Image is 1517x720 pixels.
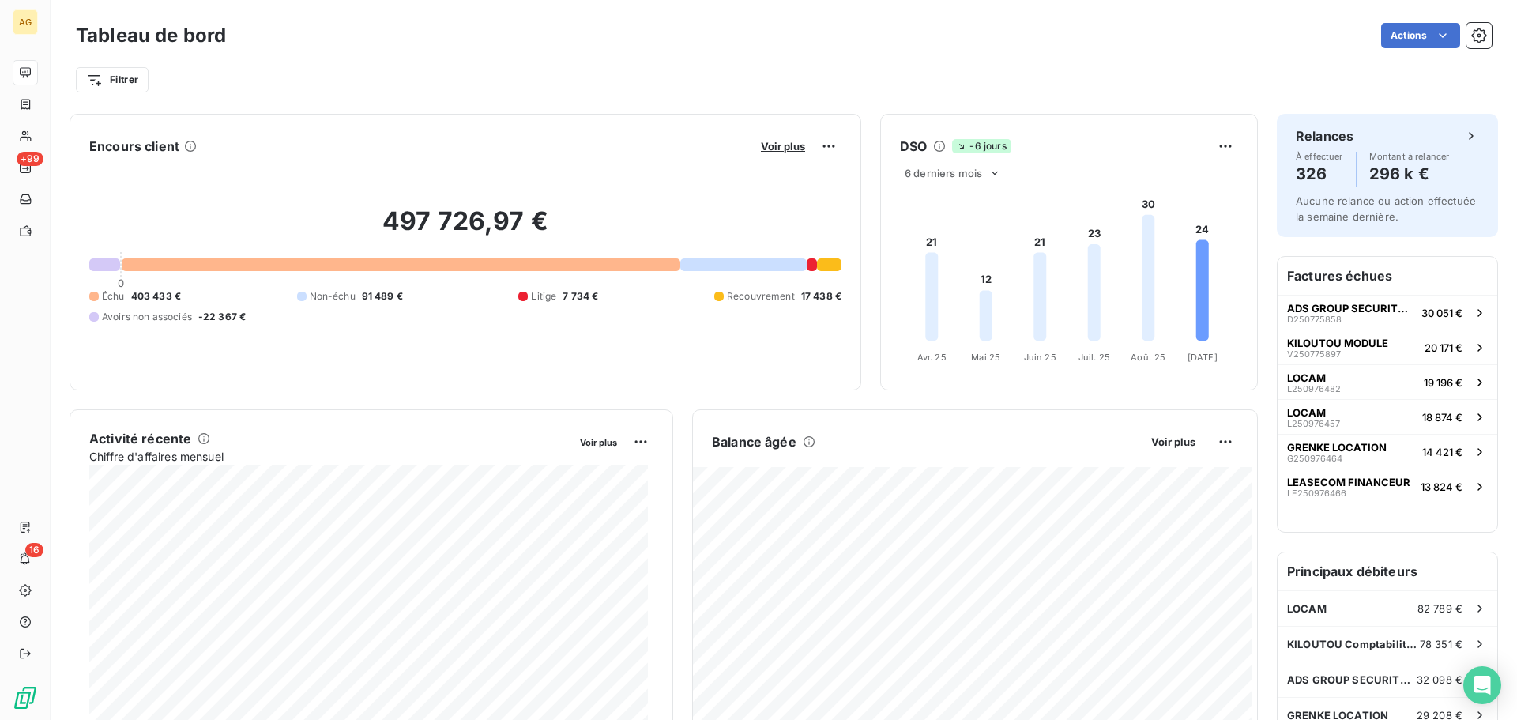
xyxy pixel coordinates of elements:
[102,310,192,324] span: Avoirs non associés
[575,435,622,449] button: Voir plus
[1278,399,1497,434] button: LOCAML25097645718 874 €
[1188,352,1218,363] tspan: [DATE]
[1421,307,1462,319] span: 30 051 €
[1278,330,1497,364] button: KILOUTOU MODULEV25077589720 171 €
[580,437,617,448] span: Voir plus
[531,289,556,303] span: Litige
[900,137,927,156] h6: DSO
[1369,161,1450,187] h4: 296 k €
[17,152,43,166] span: +99
[1296,126,1353,145] h6: Relances
[1463,666,1501,704] div: Open Intercom Messenger
[1287,476,1410,488] span: LEASECOM FINANCEUR
[971,352,1000,363] tspan: Mai 25
[1278,295,1497,330] button: ADS GROUP SECURITY G.C.D25077585830 051 €
[1296,194,1476,223] span: Aucune relance ou action effectuée la semaine dernière.
[1078,352,1110,363] tspan: Juil. 25
[1425,341,1462,354] span: 20 171 €
[1287,337,1388,349] span: KILOUTOU MODULE
[756,139,810,153] button: Voir plus
[89,448,569,465] span: Chiffre d'affaires mensuel
[1287,488,1346,498] span: LE250976466
[76,21,226,50] h3: Tableau de bord
[1424,376,1462,389] span: 19 196 €
[118,277,124,289] span: 0
[761,140,805,153] span: Voir plus
[89,205,841,253] h2: 497 726,97 €
[1278,434,1497,469] button: GRENKE LOCATIONG25097646414 421 €
[952,139,1011,153] span: -6 jours
[1131,352,1165,363] tspan: Août 25
[917,352,947,363] tspan: Avr. 25
[1287,419,1340,428] span: L250976457
[1422,411,1462,424] span: 18 874 €
[198,310,246,324] span: -22 367 €
[563,289,598,303] span: 7 734 €
[1278,552,1497,590] h6: Principaux débiteurs
[1287,371,1326,384] span: LOCAM
[1296,152,1343,161] span: À effectuer
[1381,23,1460,48] button: Actions
[1417,673,1462,686] span: 32 098 €
[1287,454,1342,463] span: G250976464
[1287,349,1341,359] span: V250775897
[1151,435,1195,448] span: Voir plus
[362,289,403,303] span: 91 489 €
[1420,638,1462,650] span: 78 351 €
[1421,481,1462,493] span: 13 824 €
[1422,446,1462,458] span: 14 421 €
[76,67,149,92] button: Filtrer
[89,429,191,448] h6: Activité récente
[1278,364,1497,399] button: LOCAML25097648219 196 €
[1287,602,1327,615] span: LOCAM
[1287,673,1417,686] span: ADS GROUP SECURITY G.C.
[1146,435,1200,449] button: Voir plus
[1287,406,1326,419] span: LOCAM
[131,289,181,303] span: 403 433 €
[1287,315,1342,324] span: D250775858
[13,9,38,35] div: AG
[905,167,982,179] span: 6 derniers mois
[1287,302,1415,315] span: ADS GROUP SECURITY G.C.
[89,137,179,156] h6: Encours client
[801,289,841,303] span: 17 438 €
[1296,161,1343,187] h4: 326
[1287,384,1341,394] span: L250976482
[25,543,43,557] span: 16
[1369,152,1450,161] span: Montant à relancer
[712,432,796,451] h6: Balance âgée
[727,289,795,303] span: Recouvrement
[1278,469,1497,503] button: LEASECOM FINANCEURLE25097646613 824 €
[1287,638,1420,650] span: KILOUTOU Comptabilité fournisseur
[1024,352,1056,363] tspan: Juin 25
[1417,602,1462,615] span: 82 789 €
[1287,441,1387,454] span: GRENKE LOCATION
[13,685,38,711] img: Logo LeanPay
[102,289,125,303] span: Échu
[1278,257,1497,295] h6: Factures échues
[310,289,356,303] span: Non-échu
